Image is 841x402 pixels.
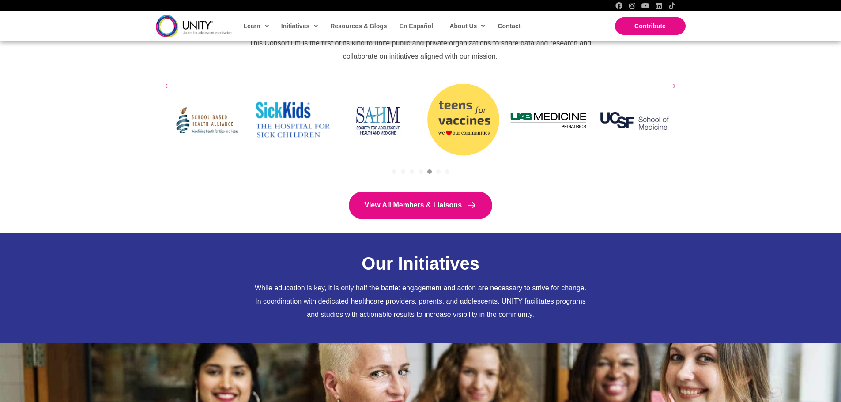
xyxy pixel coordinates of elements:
[425,83,502,159] img: Teens for Vaccines
[251,282,590,321] p: While education is key, it is only half the battle: engagement and action are necessary to strive...
[400,23,433,30] span: En Español
[244,19,269,33] span: Learn
[156,15,232,37] img: unity-logo-dark
[629,2,636,9] a: Instagram
[493,16,524,36] a: Contact
[506,81,592,161] div: Slide 29 of 37
[245,37,595,63] p: This Consortium is the first of its kind to unite public and private organizations to share data ...
[330,23,387,30] span: Resources & Blogs
[250,81,336,161] div: Slide 26 of 37
[281,19,318,33] span: Initiatives
[164,81,250,161] div: Slide 25 of 37
[498,23,520,30] span: Contact
[642,2,649,9] a: YouTube
[668,2,675,9] a: TikTok
[335,81,421,161] div: Slide 27 of 37
[254,101,331,141] img: Sick Kids The Hospital for Sick Children
[615,17,686,35] a: Contribute
[445,16,489,36] a: About Us
[326,16,390,36] a: Resources & Blogs
[349,192,493,219] a: View All Members & Liaisons
[421,81,506,161] div: Slide 28 of 37
[592,81,677,161] div: Slide 30 of 37
[169,106,245,135] img: School Based Health Alliance
[395,16,437,36] a: En Español
[615,2,622,9] a: Facebook
[655,2,662,9] a: LinkedIn
[510,113,587,128] img: University of Alabama Birmingham Medical School
[339,106,416,135] img: Society for Adolescent Health and Medicine (SAHM)
[449,19,485,33] span: About Us
[362,254,479,273] span: Our Initiatives
[596,108,673,133] img: University of California San Francisco School of Medicine
[634,23,666,30] span: Contribute
[365,202,462,209] span: View All Members & Liaisons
